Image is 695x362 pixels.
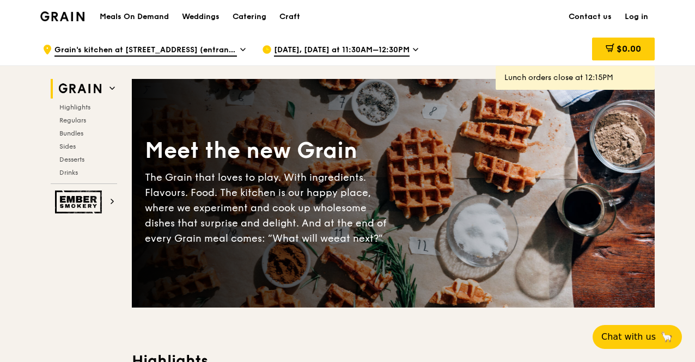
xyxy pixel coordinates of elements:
[55,191,105,213] img: Ember Smokery web logo
[59,103,90,111] span: Highlights
[59,116,86,124] span: Regulars
[617,44,641,54] span: $0.00
[55,79,105,99] img: Grain web logo
[100,11,169,22] h1: Meals On Demand
[334,232,383,244] span: eat next?”
[145,170,393,246] div: The Grain that loves to play. With ingredients. Flavours. Food. The kitchen is our happy place, w...
[182,1,220,33] div: Weddings
[54,45,237,57] span: Grain's kitchen at [STREET_ADDRESS] (entrance along [PERSON_NAME][GEOGRAPHIC_DATA])
[562,1,618,33] a: Contact us
[660,330,673,343] span: 🦙
[504,72,646,83] div: Lunch orders close at 12:15PM
[59,143,76,150] span: Sides
[274,45,410,57] span: [DATE], [DATE] at 11:30AM–12:30PM
[226,1,273,33] a: Catering
[618,1,655,33] a: Log in
[175,1,226,33] a: Weddings
[273,1,307,33] a: Craft
[59,156,84,163] span: Desserts
[59,169,78,176] span: Drinks
[279,1,300,33] div: Craft
[233,1,266,33] div: Catering
[40,11,84,21] img: Grain
[59,130,83,137] span: Bundles
[601,330,656,343] span: Chat with us
[145,136,393,165] div: Meet the new Grain
[593,325,682,349] button: Chat with us🦙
